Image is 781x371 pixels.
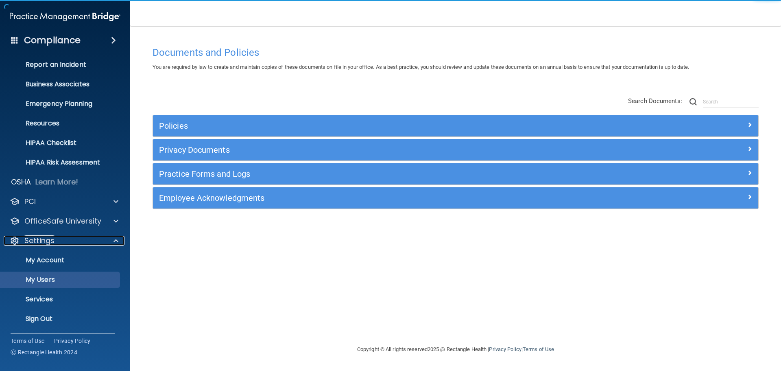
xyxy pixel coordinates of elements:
[5,61,116,69] p: Report an Incident
[5,80,116,88] p: Business Associates
[10,197,118,206] a: PCI
[11,348,77,356] span: Ⓒ Rectangle Health 2024
[628,97,682,105] span: Search Documents:
[159,119,752,132] a: Policies
[159,145,601,154] h5: Privacy Documents
[10,216,118,226] a: OfficeSafe University
[5,119,116,127] p: Resources
[24,216,101,226] p: OfficeSafe University
[54,337,91,345] a: Privacy Policy
[703,96,759,108] input: Search
[307,336,604,362] div: Copyright © All rights reserved 2025 @ Rectangle Health | |
[153,64,689,70] span: You are required by law to create and maintain copies of these documents on file in your office. ...
[11,337,44,345] a: Terms of Use
[523,346,554,352] a: Terms of Use
[35,177,79,187] p: Learn More!
[689,98,697,105] img: ic-search.3b580494.png
[489,346,521,352] a: Privacy Policy
[24,197,36,206] p: PCI
[5,158,116,167] p: HIPAA Risk Assessment
[24,35,81,46] h4: Compliance
[159,121,601,130] h5: Policies
[5,100,116,108] p: Emergency Planning
[10,236,118,246] a: Settings
[159,193,601,202] h5: Employee Acknowledgments
[159,143,752,156] a: Privacy Documents
[10,9,120,25] img: PMB logo
[159,169,601,178] h5: Practice Forms and Logs
[159,167,752,180] a: Practice Forms and Logs
[5,139,116,147] p: HIPAA Checklist
[5,295,116,303] p: Services
[153,47,759,58] h4: Documents and Policies
[5,276,116,284] p: My Users
[159,191,752,204] a: Employee Acknowledgments
[24,236,55,246] p: Settings
[5,315,116,323] p: Sign Out
[5,256,116,264] p: My Account
[11,177,31,187] p: OSHA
